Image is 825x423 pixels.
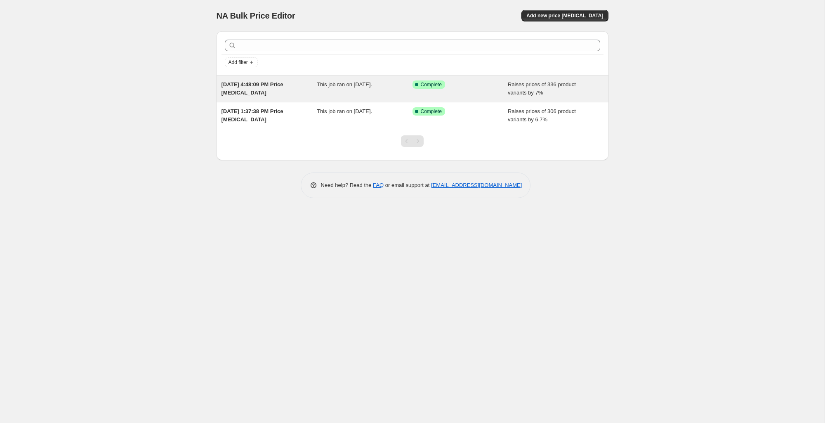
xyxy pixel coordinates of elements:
[321,182,373,188] span: Need help? Read the
[225,57,258,67] button: Add filter
[526,12,603,19] span: Add new price [MEDICAL_DATA]
[421,81,442,88] span: Complete
[431,182,522,188] a: [EMAIL_ADDRESS][DOMAIN_NAME]
[222,108,283,123] span: [DATE] 1:37:38 PM Price [MEDICAL_DATA]
[421,108,442,115] span: Complete
[317,108,372,114] span: This job ran on [DATE].
[508,108,576,123] span: Raises prices of 306 product variants by 6.7%
[229,59,248,66] span: Add filter
[373,182,384,188] a: FAQ
[401,135,424,147] nav: Pagination
[508,81,576,96] span: Raises prices of 336 product variants by 7%
[217,11,295,20] span: NA Bulk Price Editor
[222,81,283,96] span: [DATE] 4:48:09 PM Price [MEDICAL_DATA]
[384,182,431,188] span: or email support at
[521,10,608,21] button: Add new price [MEDICAL_DATA]
[317,81,372,87] span: This job ran on [DATE].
